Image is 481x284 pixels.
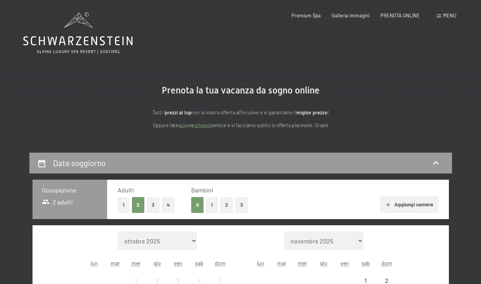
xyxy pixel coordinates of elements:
[235,197,248,213] button: 3
[193,122,212,128] a: richiesta
[195,260,204,266] abbr: sabato
[111,260,120,266] abbr: martedì
[298,260,307,266] abbr: mercoledì
[277,260,286,266] abbr: martedì
[341,260,349,266] abbr: venerdì
[291,12,321,19] a: Premium Spa
[332,12,370,19] a: Galleria immagini
[147,197,159,213] button: 3
[215,260,226,266] abbr: domenica
[178,122,185,128] a: quì
[86,121,395,129] p: Oppure fate una veloce e vi facciamo subito la offerta piacevole. Grazie
[191,186,213,194] span: Bambini
[162,197,175,213] button: 4
[380,196,438,213] button: Aggiungi camera
[443,12,456,19] span: Menu
[296,109,327,116] strong: miglior prezzo
[191,197,204,213] button: 0
[382,260,392,266] abbr: domenica
[220,197,233,213] button: 2
[361,260,370,266] abbr: sabato
[53,158,106,168] h2: Date soggiorno
[118,186,134,194] span: Adulti
[132,197,145,213] button: 2
[257,260,264,266] abbr: lunedì
[174,260,182,266] abbr: venerdì
[162,85,320,96] span: Prenota la tua vacanza da sogno online
[118,197,130,213] button: 1
[320,260,327,266] abbr: giovedì
[91,260,98,266] abbr: lunedì
[165,109,192,116] strong: prezzi al top
[380,12,420,19] a: PRENOTA ONLINE
[132,260,141,266] abbr: mercoledì
[42,186,98,194] h3: Occupazione
[42,198,73,206] span: 2 adulti
[86,109,395,116] p: Tutti i con la nostra offerta all'incusive e vi garantiamo il !
[206,197,218,213] button: 1
[154,260,161,266] abbr: giovedì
